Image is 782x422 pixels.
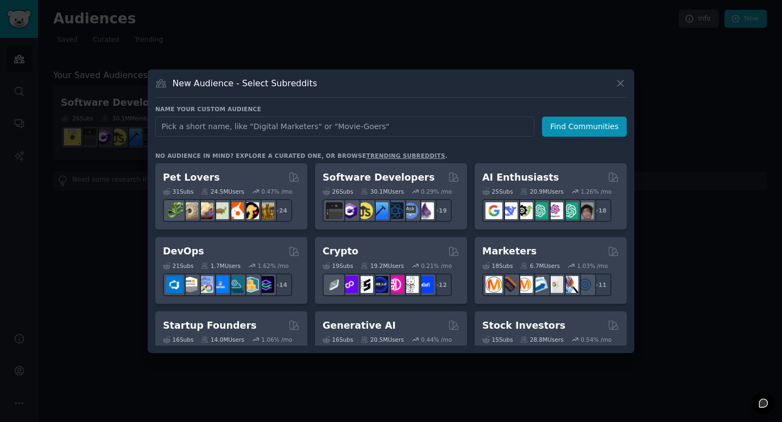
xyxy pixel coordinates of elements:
div: 15 Sub s [482,336,513,343]
img: reactnative [387,202,403,219]
img: web3 [371,276,388,293]
img: ethstaker [356,276,373,293]
img: AItoolsCatalog [516,202,533,219]
img: OpenAIDev [546,202,563,219]
a: trending subreddits [366,152,445,159]
h2: Startup Founders [163,319,256,333]
div: 26 Sub s [323,188,353,195]
img: defiblockchain [387,276,403,293]
img: bigseo [501,276,518,293]
div: 16 Sub s [163,336,193,343]
img: iOSProgramming [371,202,388,219]
div: 19 Sub s [323,262,353,270]
img: cockatiel [227,202,244,219]
div: + 11 [589,273,611,296]
div: 21 Sub s [163,262,193,270]
img: elixir [417,202,434,219]
div: 20.5M Users [361,336,403,343]
img: ballpython [181,202,198,219]
img: leopardgeckos [197,202,213,219]
div: 0.54 % /mo [581,336,611,343]
div: + 12 [429,273,452,296]
img: chatgpt_prompts_ [562,202,578,219]
div: 30.1M Users [361,188,403,195]
img: MarketingResearch [562,276,578,293]
img: DevOpsLinks [212,276,229,293]
div: 14.0M Users [201,336,244,343]
h2: DevOps [163,245,204,258]
div: 1.7M Users [201,262,241,270]
img: googleads [546,276,563,293]
div: + 19 [429,199,452,222]
div: 0.29 % /mo [421,188,452,195]
img: GoogleGeminiAI [485,202,502,219]
img: PlatformEngineers [257,276,274,293]
div: No audience in mind? Explore a curated one, or browse . [155,152,447,159]
img: platformengineering [227,276,244,293]
img: Docker_DevOps [197,276,213,293]
div: 1.06 % /mo [261,336,292,343]
img: DeepSeek [501,202,518,219]
div: 25 Sub s [482,188,513,195]
input: Pick a short name, like "Digital Marketers" or "Movie-Goers" [155,117,534,137]
h3: Name your custom audience [155,105,627,113]
img: PetAdvice [242,202,259,219]
img: content_marketing [485,276,502,293]
div: 1.62 % /mo [258,262,289,270]
div: 0.44 % /mo [421,336,452,343]
div: 1.26 % /mo [581,188,611,195]
div: + 24 [269,199,292,222]
div: 1.03 % /mo [577,262,608,270]
div: 20.9M Users [520,188,563,195]
h2: Software Developers [323,171,434,184]
img: AskComputerScience [402,202,419,219]
img: chatgpt_promptDesign [531,202,548,219]
img: csharp [341,202,358,219]
div: 0.21 % /mo [421,262,452,270]
img: 0xPolygon [341,276,358,293]
div: 18 Sub s [482,262,513,270]
div: 0.47 % /mo [261,188,292,195]
div: 16 Sub s [323,336,353,343]
img: aws_cdk [242,276,259,293]
img: OnlineMarketing [577,276,594,293]
h2: AI Enthusiasts [482,171,559,184]
button: Find Communities [542,117,627,137]
div: 6.7M Users [520,262,560,270]
img: AskMarketing [516,276,533,293]
h2: Crypto [323,245,358,258]
div: 28.8M Users [520,336,563,343]
h2: Marketers [482,245,537,258]
div: 24.5M Users [201,188,244,195]
div: 31 Sub s [163,188,193,195]
div: + 18 [589,199,611,222]
img: Emailmarketing [531,276,548,293]
h2: Pet Lovers [163,171,220,184]
img: herpetology [166,202,183,219]
div: 19.2M Users [361,262,403,270]
img: dogbreed [257,202,274,219]
img: ArtificalIntelligence [577,202,594,219]
img: ethfinance [326,276,343,293]
img: CryptoNews [402,276,419,293]
h2: Generative AI [323,319,396,333]
img: turtle [212,202,229,219]
h3: New Audience - Select Subreddits [173,78,317,89]
img: software [326,202,343,219]
img: AWS_Certified_Experts [181,276,198,293]
div: + 14 [269,273,292,296]
h2: Stock Investors [482,319,565,333]
img: azuredevops [166,276,183,293]
img: defi_ [417,276,434,293]
img: learnjavascript [356,202,373,219]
